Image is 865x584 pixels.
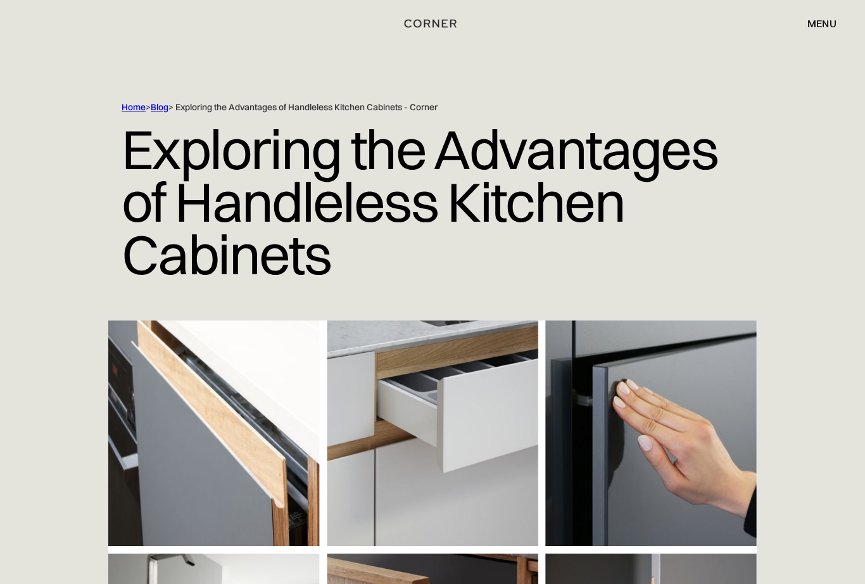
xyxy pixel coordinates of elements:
[151,101,168,113] a: Blog
[795,13,837,34] div: menu
[807,18,837,29] div: menu
[389,15,476,32] a: home
[122,113,743,290] h1: Exploring the Advantages of Handleless Kitchen Cabinets
[122,101,146,113] a: Home
[122,101,717,113] div: > > Exploring the Advantages of Handleless Kitchen Cabinets - Corner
